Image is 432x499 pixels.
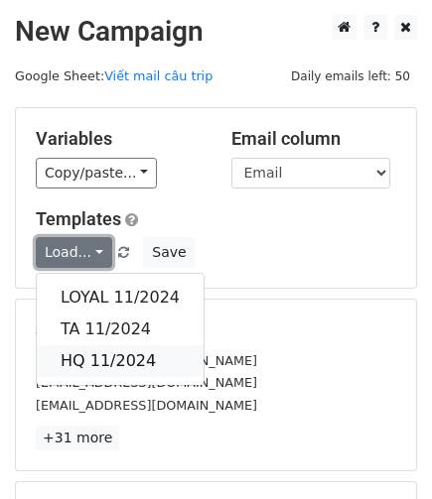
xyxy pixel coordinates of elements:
h2: New Campaign [15,15,417,49]
h5: 34 Recipients [36,319,396,341]
button: Save [143,237,195,268]
small: Google Sheet: [15,68,213,83]
a: Viết mail câu trip [104,68,213,83]
iframe: Chat Widget [333,404,432,499]
small: [EMAIL_ADDRESS][DOMAIN_NAME] [36,375,257,390]
a: HQ 11/2024 [37,345,204,377]
a: TA 11/2024 [37,313,204,345]
span: Daily emails left: 50 [284,65,417,87]
small: [EMAIL_ADDRESS][DOMAIN_NAME] [36,353,257,368]
a: Load... [36,237,112,268]
a: Copy/paste... [36,158,157,188]
a: +31 more [36,426,119,450]
h5: Email column [231,128,397,150]
a: Daily emails left: 50 [284,68,417,83]
a: LOYAL 11/2024 [37,282,204,313]
small: [EMAIL_ADDRESS][DOMAIN_NAME] [36,398,257,413]
h5: Variables [36,128,202,150]
a: Templates [36,208,121,229]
